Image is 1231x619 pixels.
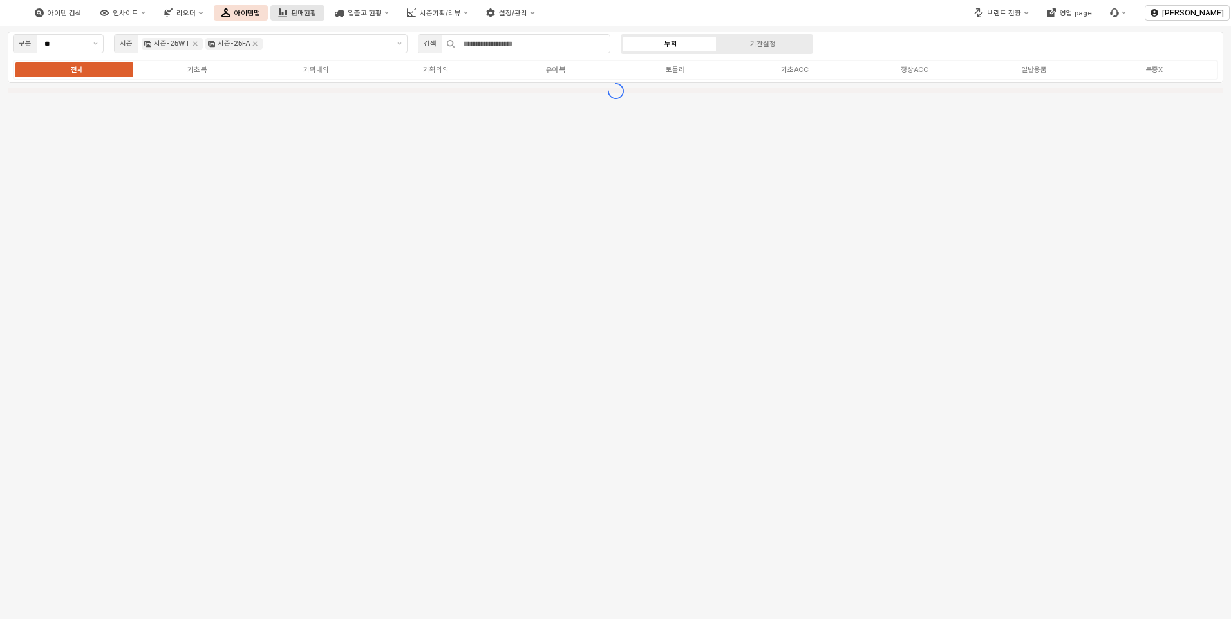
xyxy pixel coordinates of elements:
div: 기획외의 [423,66,449,74]
div: 영업 page [1060,9,1092,17]
label: 일반용품 [974,64,1094,75]
div: 기초ACC [781,66,809,74]
div: 기간설정 [750,40,776,48]
label: 기초ACC [735,64,855,75]
div: 유아복 [546,66,565,74]
label: 기간설정 [717,39,809,50]
div: 기획내의 [303,66,329,74]
button: 설정/관리 [478,5,542,21]
button: 제안 사항 표시 [392,35,407,53]
label: 누적 [625,39,717,50]
div: 브랜드 전환 [987,9,1021,17]
label: 정상ACC [855,64,975,75]
button: 제안 사항 표시 [88,35,103,53]
button: 브랜드 전환 [966,5,1036,21]
div: 토들러 [666,66,685,74]
div: 시즌-25FA [218,38,250,50]
div: Remove 시즌-25WT [193,41,198,46]
div: 아이템맵 [234,9,260,17]
div: 판매현황 [291,9,317,17]
label: 유아복 [496,64,615,75]
button: 영업 page [1039,5,1100,21]
div: 인사이트 [113,9,138,17]
div: 복종X [1145,66,1163,74]
button: 아이템맵 [214,5,268,21]
p: [PERSON_NAME] [1162,8,1224,18]
div: 누적 [664,40,677,48]
div: Menu item 6 [1102,5,1134,21]
div: 정상ACC [901,66,928,74]
button: [PERSON_NAME] [1145,5,1230,21]
div: 설정/관리 [499,9,527,17]
label: 토들러 [615,64,735,75]
div: 구분 [19,38,32,50]
div: Remove 시즌-25FA [252,41,258,46]
div: 검색 [424,38,437,50]
div: 시즌 [120,38,133,50]
label: 기획외의 [376,64,496,75]
button: 리오더 [156,5,211,21]
div: 입출고 현황 [348,9,382,17]
label: 전체 [17,64,137,75]
button: 인사이트 [92,5,153,21]
label: 복종X [1094,64,1214,75]
button: 입출고 현황 [327,5,397,21]
button: 아이템 검색 [27,5,89,21]
label: 기초복 [137,64,257,75]
div: 리오더 [176,9,196,17]
div: 시즌기획/리뷰 [420,9,461,17]
label: 기획내의 [257,64,377,75]
div: 전체 [71,66,84,74]
button: 판매현황 [270,5,324,21]
button: 시즌기획/리뷰 [399,5,476,21]
div: 기초복 [187,66,207,74]
div: 일반용품 [1021,66,1047,74]
div: 아이템 검색 [48,9,82,17]
div: 시즌-25WT [154,38,190,50]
